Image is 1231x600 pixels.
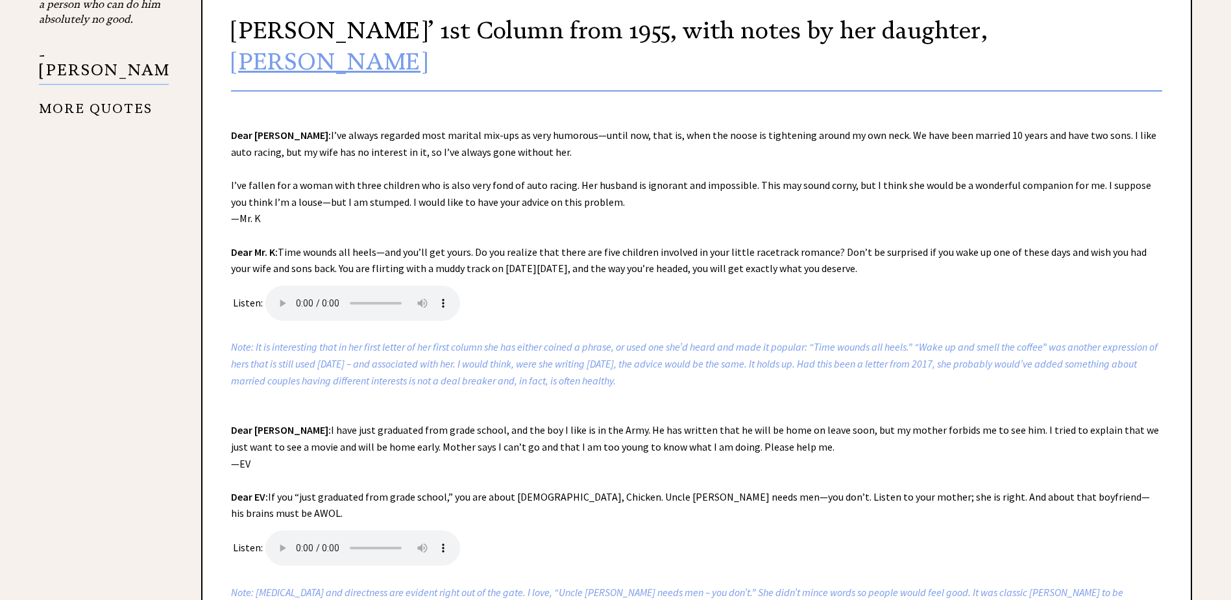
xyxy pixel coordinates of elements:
td: Listen: [232,523,263,566]
strong: Dear Mr. K: [231,245,278,258]
a: [PERSON_NAME] [231,47,428,76]
strong: Dear EV: [231,490,268,503]
strong: Dear [PERSON_NAME]: [231,423,331,436]
audio: Your browser does not support the audio element. [265,286,460,321]
i: Note: It is interesting that in her first letter of her first column she has either coined a phra... [231,340,1158,386]
p: - [PERSON_NAME] [39,48,188,85]
a: MORE QUOTES [39,91,152,116]
strong: Dear [PERSON_NAME]: [231,129,331,142]
audio: Your browser does not support the audio element. [265,531,460,566]
td: Listen: [232,279,263,321]
h2: [PERSON_NAME]’ 1st Column from 1955, with notes by her daughter, [231,15,1162,92]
